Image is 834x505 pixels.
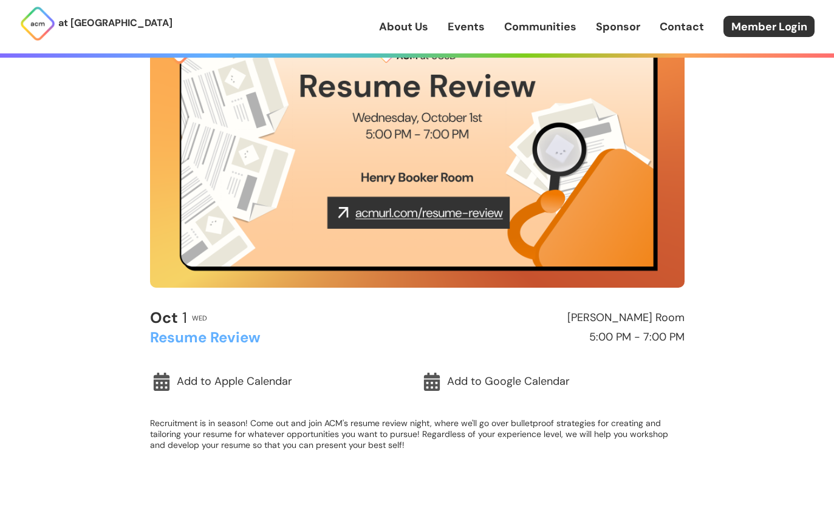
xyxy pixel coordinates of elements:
p: Recruitment is in season! Come out and join ACM's resume review night, where we'll go over bullet... [150,418,685,450]
a: Member Login [723,16,815,37]
h2: 1 [150,310,187,327]
h2: [PERSON_NAME] Room [423,312,685,324]
img: ACM Logo [19,5,56,42]
a: Events [448,19,485,35]
a: at [GEOGRAPHIC_DATA] [19,5,173,42]
a: Add to Google Calendar [420,368,685,396]
a: Contact [660,19,704,35]
h2: Resume Review [150,330,412,345]
a: Add to Apple Calendar [150,368,414,396]
h2: Wed [192,314,207,322]
p: at [GEOGRAPHIC_DATA] [58,15,173,31]
a: Sponsor [596,19,640,35]
a: Communities [504,19,576,35]
b: Oct [150,308,178,328]
h2: 5:00 PM - 7:00 PM [423,331,685,344]
a: About Us [379,19,428,35]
